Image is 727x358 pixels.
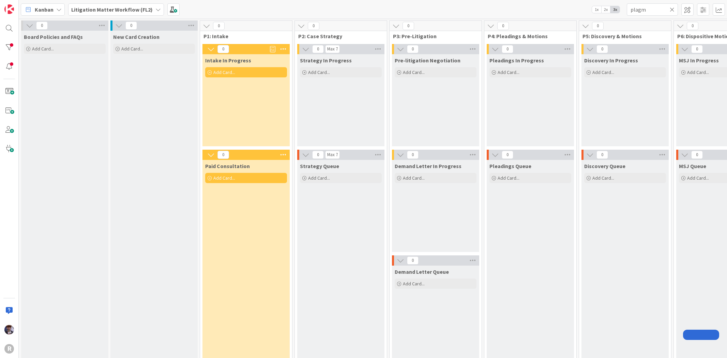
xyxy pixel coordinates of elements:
span: 0 [36,21,48,30]
span: 3x [610,6,620,13]
span: Add Card... [687,69,709,75]
span: Add Card... [403,175,425,181]
span: Strategy In Progress [300,57,352,64]
span: New Card Creation [113,33,160,40]
span: 0 [407,45,419,53]
span: 0 [687,22,698,30]
span: Pleadings Queue [489,163,531,169]
span: Add Card... [308,69,330,75]
span: 0 [312,151,324,159]
span: Add Card... [403,281,425,287]
span: 0 [312,45,324,53]
span: Discovery In Progress [584,57,638,64]
span: P2: Case Strategy [298,33,378,40]
span: 0 [592,22,604,30]
span: Pre-litigation Negotiation [395,57,460,64]
span: 0 [502,45,513,53]
span: P4: Pleadings & Motions [488,33,568,40]
span: Add Card... [32,46,54,52]
span: Add Card... [592,69,614,75]
span: Add Card... [687,175,709,181]
span: MSJ In Progress [679,57,719,64]
span: Add Card... [498,175,519,181]
span: Add Card... [592,175,614,181]
div: Max 7 [327,153,338,156]
span: 2x [601,6,610,13]
span: Discovery Queue [584,163,625,169]
span: 0 [691,45,703,53]
span: Demand Letter In Progress [395,163,461,169]
span: Strategy Queue [300,163,339,169]
span: 0 [497,22,509,30]
span: Kanban [35,5,54,14]
div: R [4,344,14,354]
span: Paid Consultation [205,163,250,169]
span: 0 [502,151,513,159]
span: Add Card... [213,69,235,75]
span: Add Card... [498,69,519,75]
span: Add Card... [308,175,330,181]
span: 0 [213,22,225,30]
span: 0 [407,256,419,265]
input: Quick Filter... [627,3,678,16]
span: P3: Pre-Litigation [393,33,473,40]
span: Pleadings In Progress [489,57,544,64]
span: Add Card... [121,46,143,52]
div: Max 7 [327,47,338,51]
span: 0 [691,151,703,159]
span: 0 [308,22,319,30]
span: MSJ Queue [679,163,706,169]
span: Add Card... [213,175,235,181]
span: 0 [403,22,414,30]
span: 0 [217,151,229,159]
span: 0 [407,151,419,159]
span: Board Policies and FAQs [24,33,83,40]
span: P5: Discovery & Motions [582,33,663,40]
img: Visit kanbanzone.com [4,4,14,14]
img: ML [4,325,14,334]
span: 1x [592,6,601,13]
span: Add Card... [403,69,425,75]
b: Litigation Matter Workflow (FL2) [71,6,153,13]
span: 0 [596,45,608,53]
span: P1: Intake [203,33,284,40]
span: 0 [217,45,229,53]
span: 0 [596,151,608,159]
span: Demand Letter Queue [395,268,449,275]
span: Intake In Progress [205,57,251,64]
span: 0 [125,21,137,30]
